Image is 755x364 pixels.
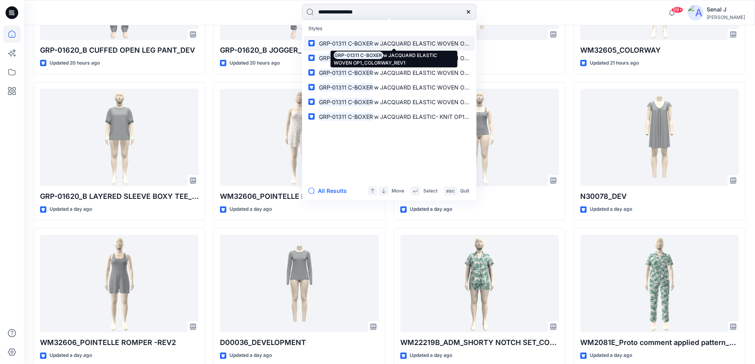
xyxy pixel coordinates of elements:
[318,112,374,121] mark: GRP-01311 C-BOXER
[229,205,272,213] p: Updated a day ago
[220,89,378,187] a: WM32606_POINTELLE ROMPER _COLORWAY
[374,99,501,105] span: w JACQUARD ELASTIC WOVEN OP2_DEV_REV2
[446,187,455,195] p: esc
[318,68,374,77] mark: GRP-01311 C-BOXER
[304,80,475,95] a: GRP-01311 C-BOXERw JACQUARD ELASTIC WOVEN OP2_DEV_REV1
[410,351,452,360] p: Updated a day ago
[304,21,475,36] p: Styles
[400,337,559,348] p: WM22219B_ADM_SHORTY NOTCH SET_COLORWAY_REV2
[400,89,559,187] a: WM32605_DEV_REV5
[40,337,199,348] p: WM32606_POINTELLE ROMPER -REV2
[580,89,739,187] a: N30078_DEV
[590,205,632,213] p: Updated a day ago
[460,187,469,195] p: Quit
[580,235,739,333] a: WM2081E_Proto comment applied pattern_REV2
[304,65,475,80] a: GRP-01311 C-BOXERw JACQUARD ELASTIC WOVEN OP1_DEV_REV2
[374,113,514,120] span: w JACQUARD ELASTIC- KNIT OP1_COLORWAY_REV1
[400,191,559,202] p: WM32605_DEV_REV5
[410,205,452,213] p: Updated a day ago
[220,337,378,348] p: D00036_DEVELOPMENT
[40,191,199,202] p: GRP-01620_B LAYERED SLEEVE BOXY TEE_DEV
[423,187,438,195] p: Select
[374,40,520,47] span: w JACQUARD ELASTIC WOVEN OP1_COLORWAY_REV1
[318,83,374,92] mark: GRP-01311 C-BOXER
[50,205,92,213] p: Updated a day ago
[40,235,199,333] a: WM32606_POINTELLE ROMPER -REV2
[580,45,739,56] p: WM32605_COLORWAY
[229,59,280,67] p: Updated 20 hours ago
[590,351,632,360] p: Updated a day ago
[308,186,352,196] button: All Results
[374,84,500,91] span: w JACQUARD ELASTIC WOVEN OP2_DEV_REV1
[671,7,683,13] span: 99+
[392,187,404,195] p: Move
[220,45,378,56] p: GRP-01620_B JOGGER_DEV
[580,191,739,202] p: N30078_DEV
[318,53,374,63] mark: GRP-01311 C-BOXER
[374,55,499,61] span: w JACQUARD ELASTIC WOVEN OP1_DEV_REV1
[580,337,739,348] p: WM2081E_Proto comment applied pattern_REV2
[220,235,378,333] a: D00036_DEVELOPMENT
[40,45,199,56] p: GRP-01620_B CUFFED OPEN LEG PANT_DEV
[590,59,639,67] p: Updated 21 hours ago
[304,36,475,51] a: GRP-01311 C-BOXERw JACQUARD ELASTIC WOVEN OP1_COLORWAY_REV1
[229,351,272,360] p: Updated a day ago
[688,5,703,21] img: avatar
[707,14,745,20] div: [PERSON_NAME]
[50,351,92,360] p: Updated a day ago
[374,69,500,76] span: w JACQUARD ELASTIC WOVEN OP1_DEV_REV2
[220,191,378,202] p: WM32606_POINTELLE ROMPER _COLORWAY
[318,39,374,48] mark: GRP-01311 C-BOXER
[400,45,559,56] p: M30004_DEV
[318,97,374,107] mark: GRP-01311 C-BOXER
[400,235,559,333] a: WM22219B_ADM_SHORTY NOTCH SET_COLORWAY_REV2
[40,89,199,187] a: GRP-01620_B LAYERED SLEEVE BOXY TEE_DEV
[50,59,100,67] p: Updated 20 hours ago
[304,109,475,124] a: GRP-01311 C-BOXERw JACQUARD ELASTIC- KNIT OP1_COLORWAY_REV1
[304,95,475,109] a: GRP-01311 C-BOXERw JACQUARD ELASTIC WOVEN OP2_DEV_REV2
[707,5,745,14] div: Senal J
[304,51,475,65] a: GRP-01311 C-BOXERw JACQUARD ELASTIC WOVEN OP1_DEV_REV1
